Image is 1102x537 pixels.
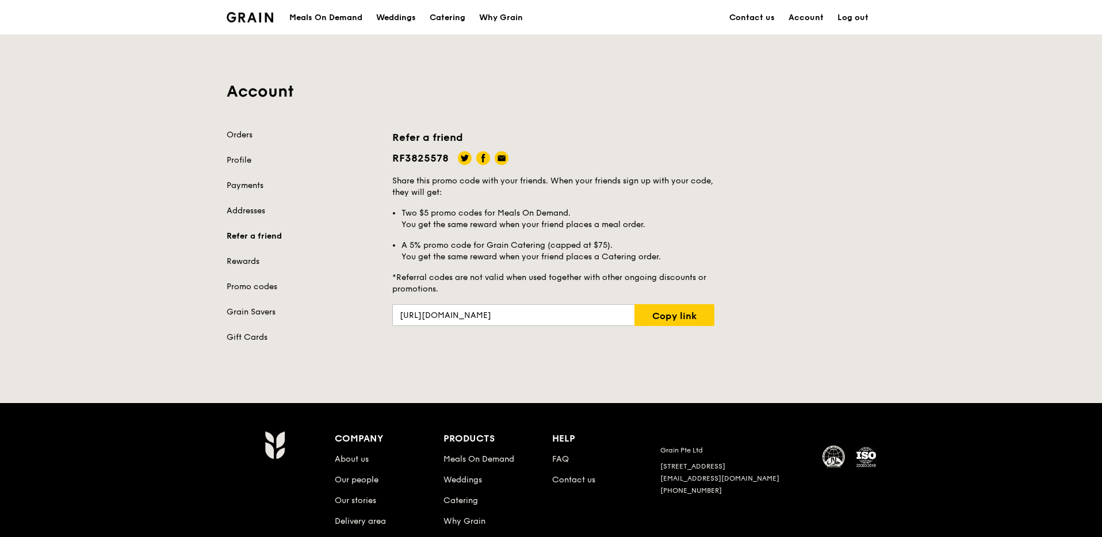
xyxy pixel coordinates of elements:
[392,129,714,145] h3: Refer a friend
[660,462,809,471] div: [STREET_ADDRESS]
[227,332,378,343] a: Gift Cards
[227,205,378,217] a: Addresses
[660,446,809,455] div: Grain Pte Ltd
[227,129,378,141] a: Orders
[227,81,875,102] h1: Account
[443,475,482,485] a: Weddings
[634,304,714,326] a: Copy link
[401,208,714,231] li: Two $5 promo codes for Meals On Demand. You get the same reward when your friend places a meal or...
[289,1,362,35] div: Meals On Demand
[376,1,416,35] div: Weddings
[227,12,273,22] img: Grain
[443,516,485,526] a: Why Grain
[782,1,831,35] a: Account
[552,431,661,447] div: Help
[430,1,465,35] div: Catering
[227,180,378,191] a: Payments
[495,151,508,165] img: email.8f3740b0.svg
[369,1,423,35] a: Weddings
[660,474,779,482] a: [EMAIL_ADDRESS][DOMAIN_NAME]
[472,1,530,35] a: Why Grain
[392,175,714,295] h5: Share this promo code with your friends. When your friends sign up with your code, they will get:...
[552,454,569,464] a: FAQ
[660,486,722,494] a: [PHONE_NUMBER]
[552,475,595,485] a: Contact us
[227,281,378,293] a: Promo codes
[443,496,478,505] a: Catering
[458,151,472,165] img: twitter.34f125e4.svg
[227,231,378,242] a: Refer a friend
[401,240,714,263] li: A 5% promo code for Grain Catering (capped at $75). You get the same reward when your friend plac...
[265,431,285,459] img: Grain
[423,1,472,35] a: Catering
[335,516,386,526] a: Delivery area
[335,454,369,464] a: About us
[227,306,378,318] a: Grain Savers
[722,1,782,35] a: Contact us
[392,152,449,164] span: RF3825578
[335,431,443,447] div: Company
[479,1,523,35] div: Why Grain
[822,446,845,469] img: MUIS Halal Certified
[855,446,878,469] img: ISO Certified
[831,1,875,35] a: Log out
[443,454,514,464] a: Meals On Demand
[227,256,378,267] a: Rewards
[335,475,378,485] a: Our people
[476,151,490,165] img: facebook.13fc16dd.svg
[335,496,376,505] a: Our stories
[227,155,378,166] a: Profile
[443,431,552,447] div: Products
